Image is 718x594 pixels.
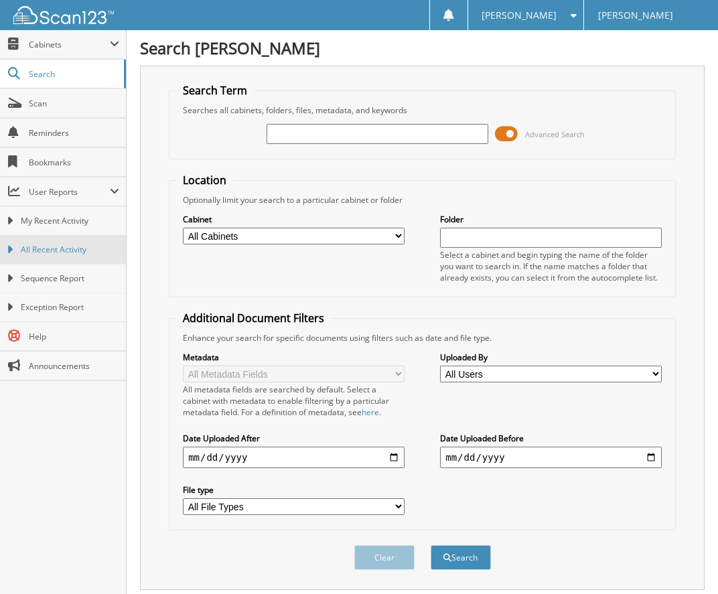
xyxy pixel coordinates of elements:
[183,214,405,225] label: Cabinet
[183,447,405,468] input: start
[183,484,405,496] label: File type
[176,104,668,116] div: Searches all cabinets, folders, files, metadata, and keywords
[176,83,254,98] legend: Search Term
[598,11,673,19] span: [PERSON_NAME]
[651,530,718,594] iframe: Chat Widget
[431,545,491,570] button: Search
[29,127,119,139] span: Reminders
[440,447,662,468] input: end
[183,433,405,444] label: Date Uploaded After
[176,311,331,325] legend: Additional Document Filters
[13,6,114,24] img: scan123-logo-white.svg
[29,157,119,168] span: Bookmarks
[362,406,379,418] a: here
[21,301,119,313] span: Exception Report
[176,194,668,206] div: Optionally limit your search to a particular cabinet or folder
[440,352,662,363] label: Uploaded By
[440,433,662,444] label: Date Uploaded Before
[29,360,119,372] span: Announcements
[176,173,233,188] legend: Location
[176,332,668,344] div: Enhance your search for specific documents using filters such as date and file type.
[21,215,119,227] span: My Recent Activity
[440,214,662,225] label: Folder
[183,384,405,418] div: All metadata fields are searched by default. Select a cabinet with metadata to enable filtering b...
[354,545,415,570] button: Clear
[183,352,405,363] label: Metadata
[29,68,117,80] span: Search
[140,37,705,59] h1: Search [PERSON_NAME]
[29,186,110,198] span: User Reports
[525,129,585,139] span: Advanced Search
[29,331,119,342] span: Help
[440,249,662,283] div: Select a cabinet and begin typing the name of the folder you want to search in. If the name match...
[29,39,110,50] span: Cabinets
[21,273,119,285] span: Sequence Report
[29,98,119,109] span: Scan
[482,11,557,19] span: [PERSON_NAME]
[21,244,119,256] span: All Recent Activity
